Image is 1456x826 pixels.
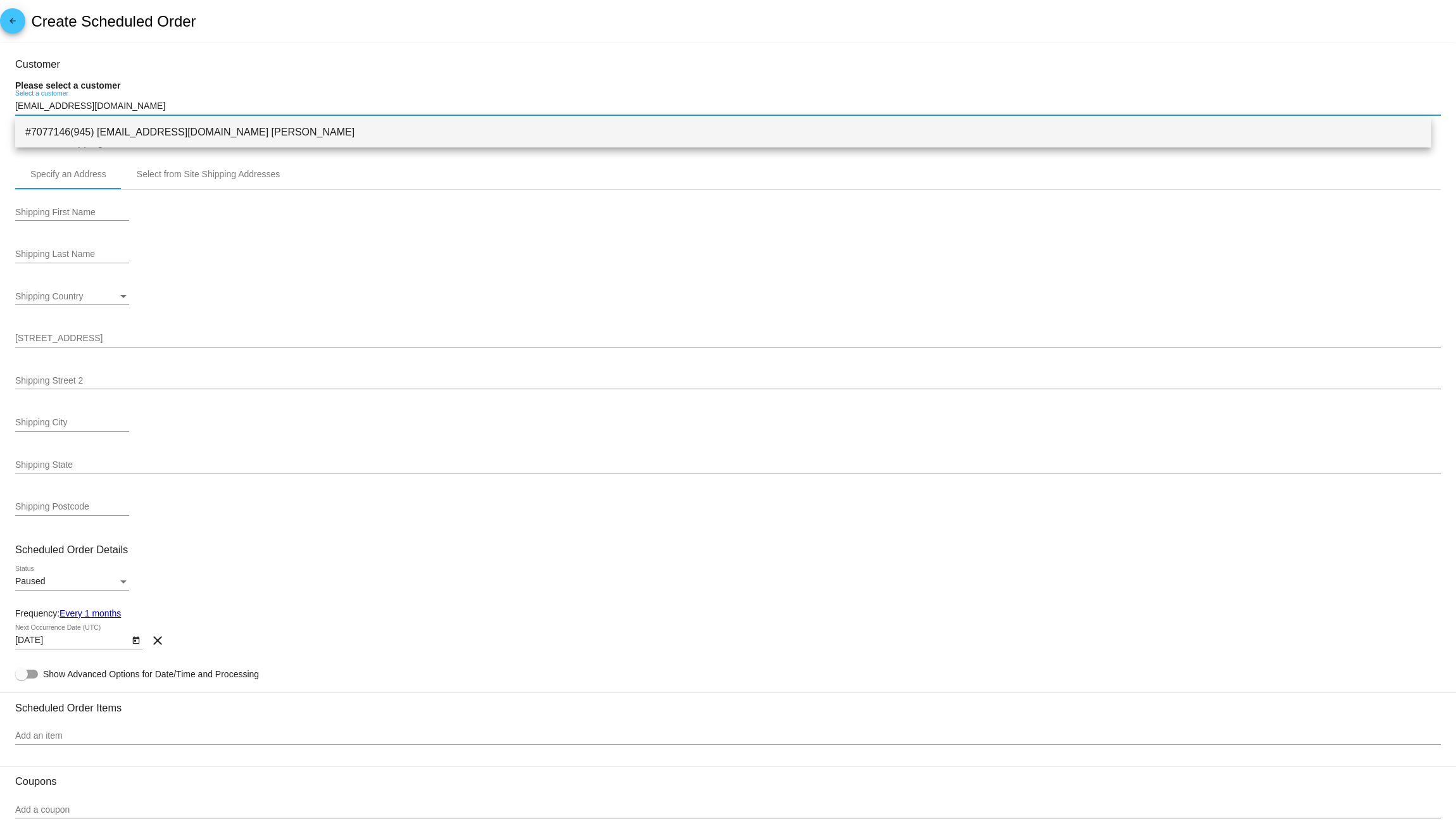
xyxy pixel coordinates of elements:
[31,13,196,30] h2: Create Scheduled Order
[15,460,1441,470] input: Shipping State
[150,633,165,648] mat-icon: clear
[15,635,129,646] input: Next Occurrence Date (UTC)
[30,169,106,179] div: Specify an Address
[15,805,1441,815] input: Add a coupon
[15,334,1441,344] input: Shipping Street 1
[15,292,129,302] mat-select: Shipping Country
[15,58,1441,70] h3: Customer
[15,577,129,587] mat-select: Status
[15,249,129,260] input: Shipping Last Name
[15,544,1441,556] h3: Scheduled Order Details
[15,418,129,428] input: Shipping City
[15,376,1441,386] input: Shipping Street 2
[25,117,1421,147] span: #7077146(945) [EMAIL_ADDRESS][DOMAIN_NAME] [PERSON_NAME]
[137,169,280,179] div: Select from Site Shipping Addresses
[5,16,20,32] mat-icon: arrow_back
[15,692,1441,714] h3: Scheduled Order Items
[15,576,45,586] span: Paused
[15,291,83,301] span: Shipping Country
[129,633,142,646] button: Open calendar
[15,731,1441,741] input: Add an item
[15,101,1441,111] input: Select a customer
[43,668,259,680] span: Show Advanced Options for Date/Time and Processing
[15,80,121,91] strong: Please select a customer
[15,608,1441,618] div: Frequency:
[60,608,121,618] a: Every 1 months
[15,208,129,218] input: Shipping First Name
[15,502,129,512] input: Shipping Postcode
[15,766,1441,787] h3: Coupons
